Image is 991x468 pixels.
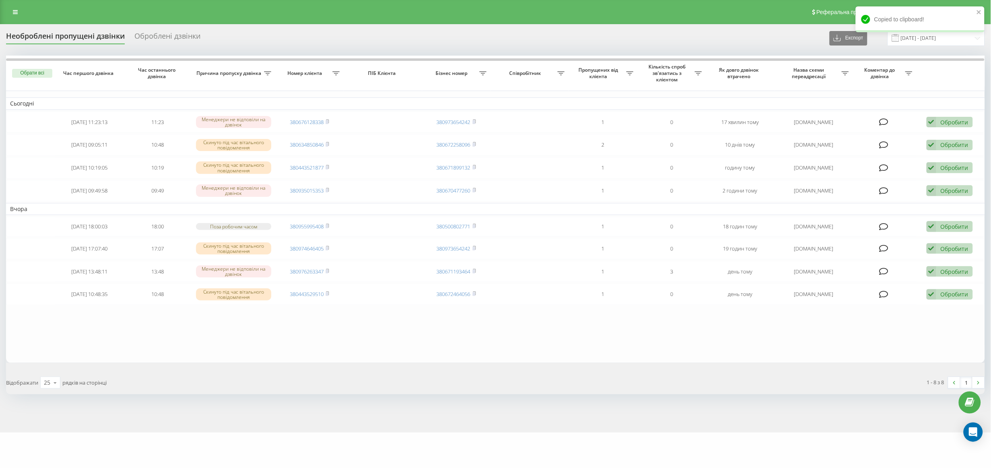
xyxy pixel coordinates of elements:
[437,118,471,126] a: 380973654242
[196,139,271,151] div: Скинуто під час вітального повідомлення
[6,97,985,110] td: Сьогодні
[290,290,324,298] a: 380443529510
[774,180,853,201] td: [DOMAIN_NAME]
[569,134,637,155] td: 2
[6,379,38,386] span: Відображати
[290,118,324,126] a: 380676128338
[774,134,853,155] td: [DOMAIN_NAME]
[495,70,558,77] span: Співробітник
[55,134,124,155] td: [DATE] 09:05:11
[638,112,706,133] td: 0
[437,187,471,194] a: 380670477260
[774,112,853,133] td: [DOMAIN_NAME]
[774,157,853,178] td: [DOMAIN_NAME]
[6,203,985,215] td: Вчора
[778,67,842,79] span: Назва схеми переадресації
[713,67,767,79] span: Як довго дзвінок втрачено
[290,164,324,171] a: 380443521877
[55,284,124,305] td: [DATE] 10:48:35
[573,67,626,79] span: Пропущених від клієнта
[130,67,185,79] span: Час останнього дзвінка
[569,238,637,259] td: 1
[426,70,479,77] span: Бізнес номер
[830,31,867,46] button: Експорт
[62,379,107,386] span: рядків на сторінці
[12,69,52,78] button: Обрати всі
[55,261,124,282] td: [DATE] 13:48:11
[196,162,271,174] div: Скинуто під час вітального повідомлення
[857,67,905,79] span: Коментар до дзвінка
[706,238,774,259] td: 19 годин тому
[124,261,192,282] td: 13:48
[62,70,116,77] span: Час першого дзвінка
[569,157,637,178] td: 1
[196,116,271,128] div: Менеджери не відповіли на дзвінок
[196,242,271,255] div: Скинуто під час вітального повідомлення
[774,284,853,305] td: [DOMAIN_NAME]
[941,187,968,195] div: Обробити
[706,261,774,282] td: день тому
[706,180,774,201] td: 2 години тому
[817,9,876,15] span: Реферальна програма
[290,223,324,230] a: 380955995408
[290,187,324,194] a: 380935015353
[290,245,324,252] a: 380974646405
[279,70,332,77] span: Номер клієнта
[290,268,324,275] a: 380976263347
[569,284,637,305] td: 1
[638,157,706,178] td: 0
[927,378,944,386] div: 1 - 8 з 8
[55,157,124,178] td: [DATE] 10:19:05
[642,64,695,83] span: Кількість спроб зв'язатись з клієнтом
[569,112,637,133] td: 1
[124,217,192,236] td: 18:00
[941,268,968,275] div: Обробити
[960,377,972,388] a: 1
[196,265,271,277] div: Менеджери не відповіли на дзвінок
[638,261,706,282] td: 3
[638,134,706,155] td: 0
[437,141,471,148] a: 380672258096
[941,141,968,149] div: Обробити
[977,9,982,17] button: close
[638,238,706,259] td: 0
[437,223,471,230] a: 380500802771
[774,238,853,259] td: [DOMAIN_NAME]
[706,157,774,178] td: годину тому
[124,157,192,178] td: 10:19
[124,180,192,201] td: 09:49
[964,422,983,442] div: Open Intercom Messenger
[569,261,637,282] td: 1
[706,134,774,155] td: 10 днів тому
[134,32,200,44] div: Оброблені дзвінки
[774,261,853,282] td: [DOMAIN_NAME]
[55,112,124,133] td: [DATE] 11:23:13
[706,284,774,305] td: день тому
[196,70,264,77] span: Причина пропуску дзвінка
[290,141,324,148] a: 380634850846
[569,180,637,201] td: 1
[124,134,192,155] td: 10:48
[196,184,271,197] div: Менеджери не відповіли на дзвінок
[196,223,271,230] div: Поза робочим часом
[638,284,706,305] td: 0
[941,245,968,253] div: Обробити
[124,284,192,305] td: 10:48
[44,379,50,387] div: 25
[638,217,706,236] td: 0
[437,245,471,252] a: 380973654242
[196,288,271,300] div: Скинуто під час вітального повідомлення
[706,217,774,236] td: 18 годин тому
[437,290,471,298] a: 380672464056
[856,6,985,32] div: Copied to clipboard!
[941,164,968,172] div: Обробити
[55,217,124,236] td: [DATE] 18:00:03
[124,112,192,133] td: 11:23
[569,217,637,236] td: 1
[351,70,415,77] span: ПІБ Клієнта
[706,112,774,133] td: 17 хвилин тому
[437,268,471,275] a: 380671193464
[941,290,968,298] div: Обробити
[941,223,968,230] div: Обробити
[638,180,706,201] td: 0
